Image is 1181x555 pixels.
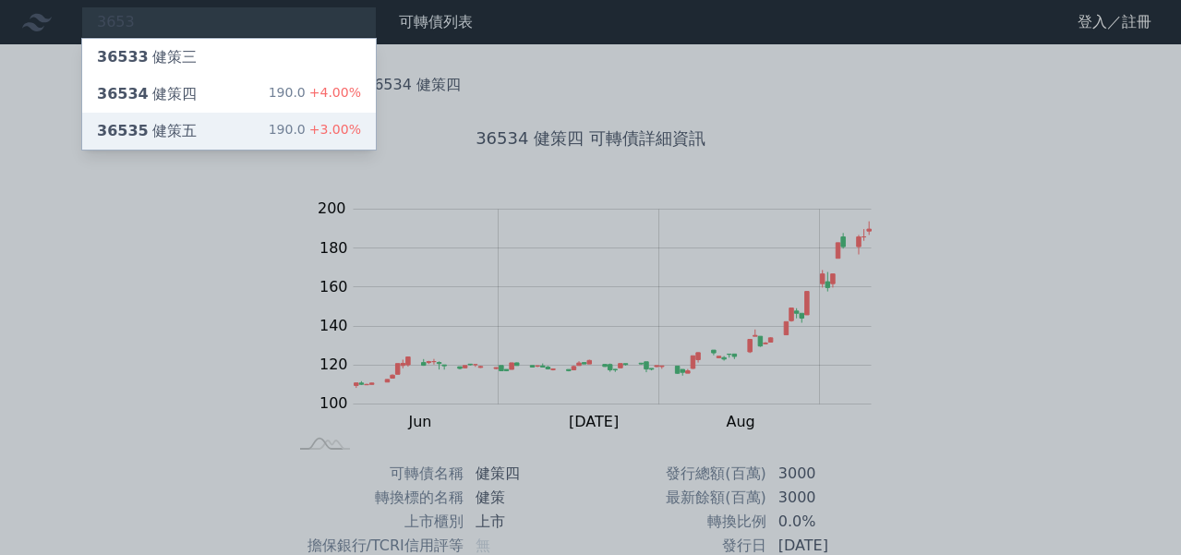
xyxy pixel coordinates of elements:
a: 36535健策五 190.0+3.00% [82,113,376,150]
div: 健策四 [97,83,197,105]
span: 36535 [97,122,149,139]
div: 190.0 [269,120,361,142]
span: 36533 [97,48,149,66]
span: +4.00% [306,85,361,100]
a: 36533健策三 [82,39,376,76]
a: 36534健策四 190.0+4.00% [82,76,376,113]
div: 190.0 [269,83,361,105]
span: +3.00% [306,122,361,137]
div: 健策三 [97,46,197,68]
span: 36534 [97,85,149,103]
div: 健策五 [97,120,197,142]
